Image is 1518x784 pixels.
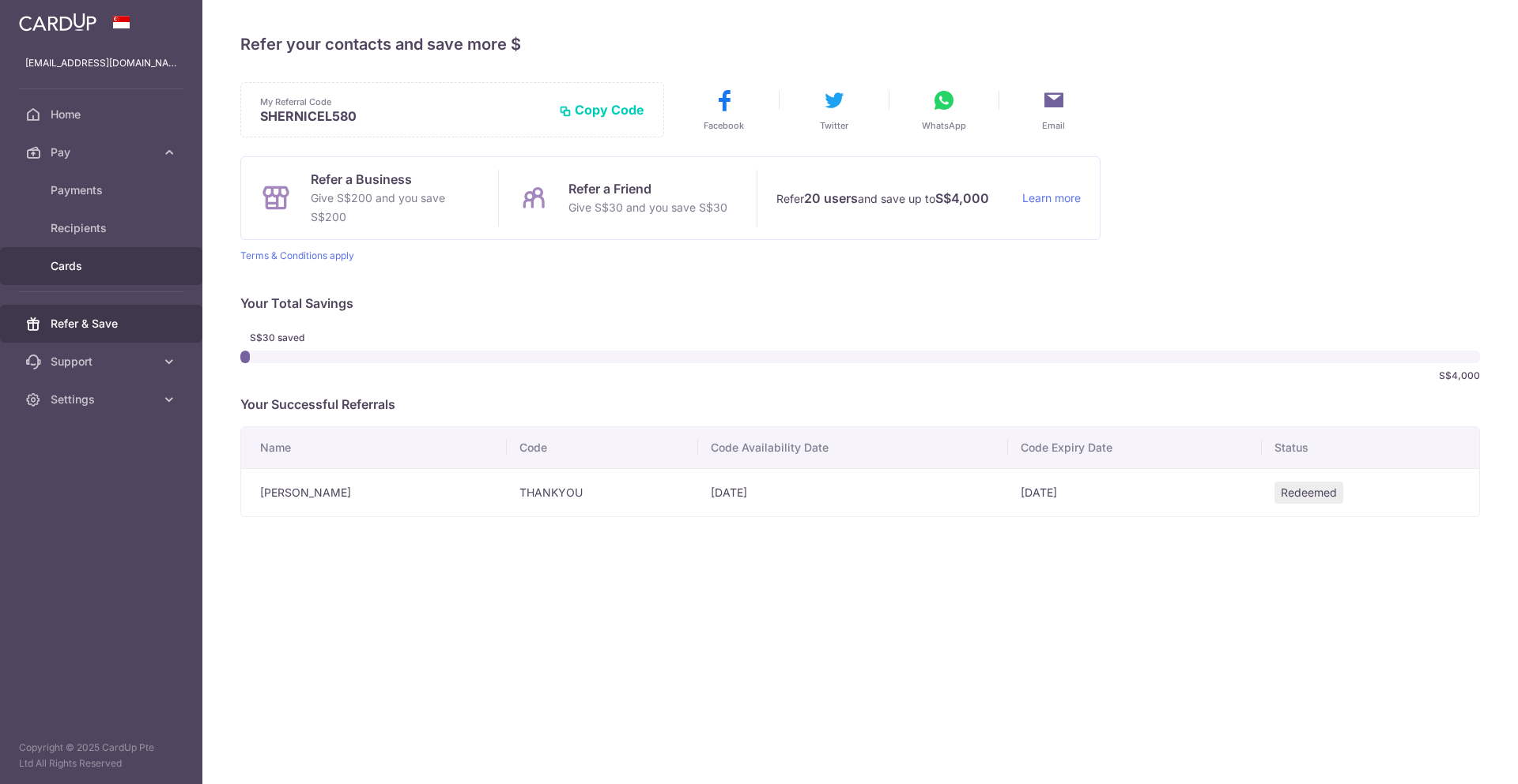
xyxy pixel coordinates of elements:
th: Status [1262,427,1479,468]
button: Facebook [678,88,771,132]
span: Cards [51,258,155,274]
span: Facebook [704,119,744,132]
span: Support [51,354,155,369]
strong: 20 users [804,189,858,208]
p: Refer and save up to [776,189,1010,208]
a: Learn more [1022,189,1081,208]
span: S$30 saved [250,332,332,344]
td: [DATE] [1008,468,1262,516]
th: Code [507,427,699,468]
p: Your Total Savings [240,294,1480,313]
a: Terms & Conditions apply [240,249,354,261]
td: [DATE] [698,468,1008,516]
h4: Refer your contacts and save more $ [240,32,1480,57]
span: Home [51,107,155,122]
th: Name [241,427,507,468]
span: Twitter [820,119,848,132]
span: Recipients [51,220,155,236]
span: Payments [51,182,155,198]
button: Twitter [787,88,881,132]
p: Your Successful Referrals [240,395,1480,414]
img: CardUp [19,13,96,32]
strong: S$4,000 [935,189,989,208]
p: Give S$30 and you save S$30 [568,198,727,217]
button: Copy Code [559,102,644,118]
span: Email [1042,119,1065,132]
p: SHERNICEL580 [260,108,546,124]
p: [EMAIL_ADDRESS][DOMAIN_NAME] [25,55,177,71]
p: Refer a Friend [568,179,727,198]
span: S$4,000 [1439,369,1480,382]
th: Code Expiry Date [1008,427,1262,468]
button: Email [1007,88,1101,132]
span: Pay [51,144,155,160]
td: [PERSON_NAME] [241,468,507,516]
span: Refer & Save [51,316,155,332]
span: Settings [51,392,155,407]
p: Refer a Business [311,170,479,189]
p: Give S$200 and you save S$200 [311,189,479,227]
span: WhatsApp [922,119,966,132]
p: My Referral Code [260,96,546,108]
button: WhatsApp [897,88,991,132]
th: Code Availability Date [698,427,1008,468]
td: THANKYOU [507,468,699,516]
span: Redeemed [1274,482,1343,504]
